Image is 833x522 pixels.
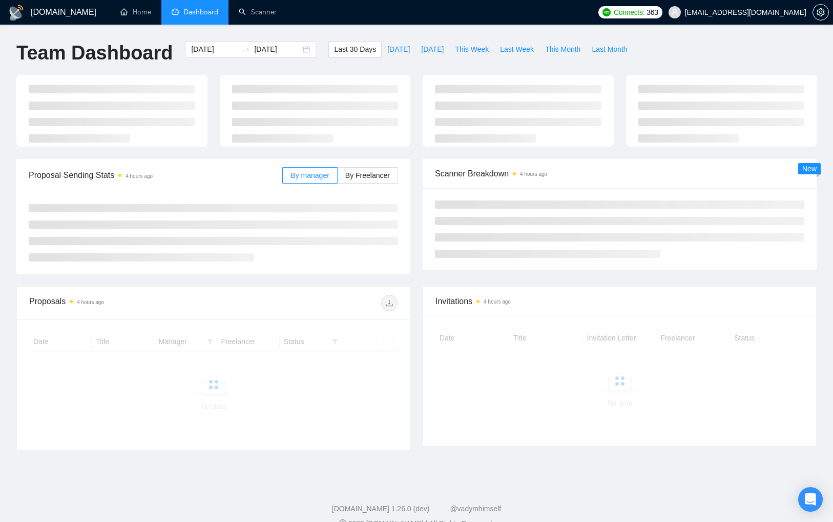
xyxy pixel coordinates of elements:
[242,45,250,53] span: swap-right
[450,505,501,513] a: @vadymhimself
[545,44,580,55] span: This Month
[334,44,376,55] span: Last 30 Days
[539,41,586,57] button: This Month
[671,9,678,16] span: user
[449,41,494,57] button: This Week
[592,44,627,55] span: Last Month
[387,44,410,55] span: [DATE]
[415,41,449,57] button: [DATE]
[484,299,511,305] time: 4 hours ago
[500,44,534,55] span: Last Week
[120,8,151,16] a: homeHome
[290,171,329,179] span: By manager
[254,44,301,55] input: End date
[345,171,390,179] span: By Freelancer
[332,505,430,513] a: [DOMAIN_NAME] 1.26.0 (dev)
[602,8,611,16] img: upwork-logo.png
[520,171,547,177] time: 4 hours ago
[184,8,218,16] span: Dashboard
[29,169,282,182] span: Proposal Sending Stats
[647,7,658,18] span: 363
[802,165,817,173] span: New
[328,41,382,57] button: Last 30 Days
[614,7,644,18] span: Connects:
[239,8,277,16] a: searchScanner
[126,173,153,179] time: 4 hours ago
[586,41,633,57] button: Last Month
[421,44,444,55] span: [DATE]
[494,41,539,57] button: Last Week
[813,4,829,21] button: setting
[435,295,804,308] span: Invitations
[77,299,104,305] time: 4 hours ago
[382,41,415,57] button: [DATE]
[435,167,804,180] span: Scanner Breakdown
[191,44,238,55] input: Start date
[172,8,179,15] span: dashboard
[813,8,829,16] a: setting
[242,45,250,53] span: to
[455,44,489,55] span: This Week
[29,295,214,311] div: Proposals
[798,487,823,512] div: Open Intercom Messenger
[8,5,25,21] img: logo
[16,41,173,65] h1: Team Dashboard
